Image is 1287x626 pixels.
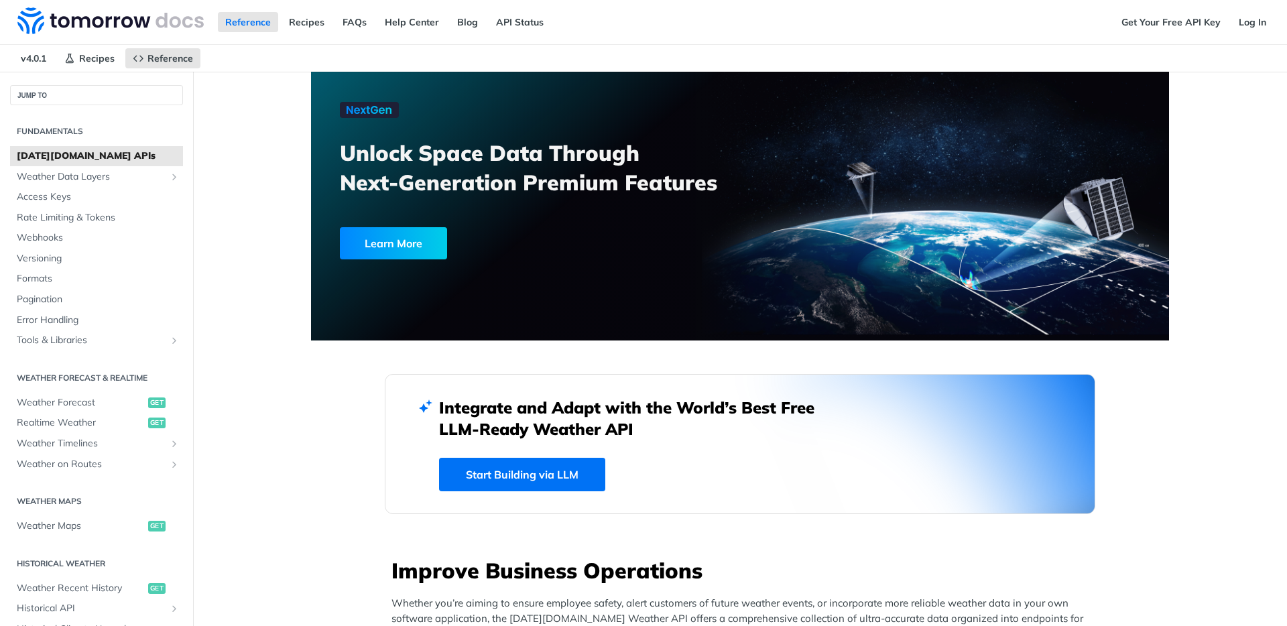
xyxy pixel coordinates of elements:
span: Tools & Libraries [17,334,166,347]
a: Pagination [10,290,183,310]
a: Historical APIShow subpages for Historical API [10,599,183,619]
h2: Historical Weather [10,558,183,570]
span: Access Keys [17,190,180,204]
a: Weather on RoutesShow subpages for Weather on Routes [10,454,183,475]
h3: Unlock Space Data Through Next-Generation Premium Features [340,138,755,197]
span: get [148,583,166,594]
h2: Integrate and Adapt with the World’s Best Free LLM-Ready Weather API [439,397,835,440]
a: Weather Forecastget [10,393,183,413]
a: Versioning [10,249,183,269]
span: Weather on Routes [17,458,166,471]
a: FAQs [335,12,374,32]
span: get [148,397,166,408]
a: Get Your Free API Key [1114,12,1228,32]
a: Weather Recent Historyget [10,578,183,599]
span: Weather Maps [17,519,145,533]
span: Pagination [17,293,180,306]
button: Show subpages for Historical API [169,603,180,614]
button: Show subpages for Tools & Libraries [169,335,180,346]
h2: Weather Forecast & realtime [10,372,183,384]
a: Error Handling [10,310,183,330]
a: Webhooks [10,228,183,248]
a: Formats [10,269,183,289]
span: v4.0.1 [13,48,54,68]
a: Learn More [340,227,672,259]
a: Help Center [377,12,446,32]
span: Reference [147,52,193,64]
a: Access Keys [10,187,183,207]
button: Show subpages for Weather Data Layers [169,172,180,182]
span: Realtime Weather [17,416,145,430]
span: Weather Timelines [17,437,166,450]
a: API Status [489,12,551,32]
div: Learn More [340,227,447,259]
a: Log In [1231,12,1274,32]
button: JUMP TO [10,85,183,105]
span: Formats [17,272,180,286]
a: Start Building via LLM [439,458,605,491]
button: Show subpages for Weather Timelines [169,438,180,449]
a: Reference [218,12,278,32]
span: Error Handling [17,314,180,327]
span: Webhooks [17,231,180,245]
img: NextGen [340,102,399,118]
span: Weather Data Layers [17,170,166,184]
a: Weather Data LayersShow subpages for Weather Data Layers [10,167,183,187]
span: Weather Forecast [17,396,145,410]
a: Tools & LibrariesShow subpages for Tools & Libraries [10,330,183,351]
span: Versioning [17,252,180,265]
a: Recipes [57,48,122,68]
button: Show subpages for Weather on Routes [169,459,180,470]
a: Weather Mapsget [10,516,183,536]
a: Realtime Weatherget [10,413,183,433]
img: Tomorrow.io Weather API Docs [17,7,204,34]
span: Recipes [79,52,115,64]
span: Rate Limiting & Tokens [17,211,180,225]
span: [DATE][DOMAIN_NAME] APIs [17,149,180,163]
a: Weather TimelinesShow subpages for Weather Timelines [10,434,183,454]
h3: Improve Business Operations [391,556,1095,585]
a: Blog [450,12,485,32]
a: [DATE][DOMAIN_NAME] APIs [10,146,183,166]
h2: Weather Maps [10,495,183,507]
h2: Fundamentals [10,125,183,137]
span: Historical API [17,602,166,615]
a: Reference [125,48,200,68]
span: Weather Recent History [17,582,145,595]
a: Recipes [282,12,332,32]
span: get [148,521,166,531]
a: Rate Limiting & Tokens [10,208,183,228]
span: get [148,418,166,428]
